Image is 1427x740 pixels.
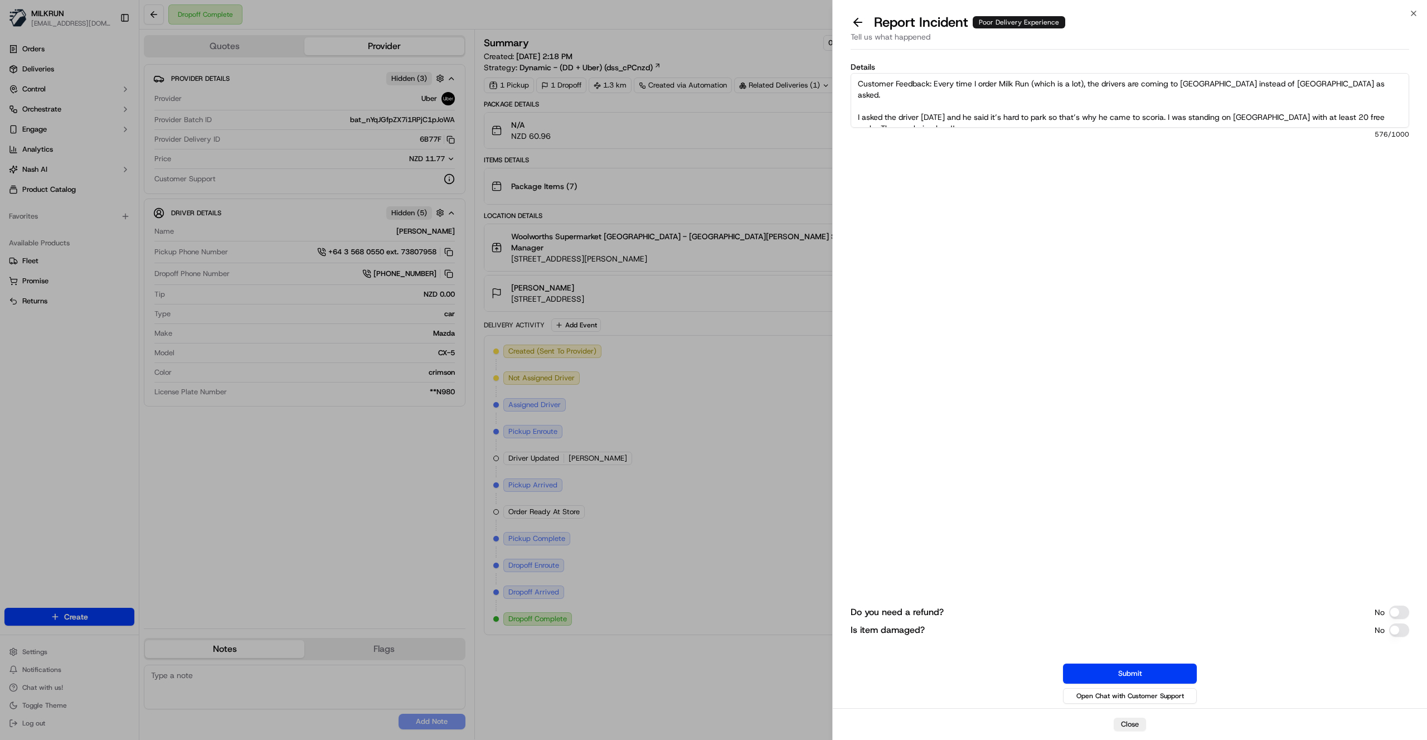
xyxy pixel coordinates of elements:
textarea: Customer Feedback: Every time I order Milk Run (which is a lot), the drivers are coming to [GEOGR... [851,73,1409,128]
button: Close [1114,718,1146,731]
p: No [1375,607,1385,618]
p: Report Incident [874,13,1065,31]
label: Is item damaged? [851,623,925,637]
button: Submit [1063,664,1197,684]
div: Tell us what happened [851,31,1409,50]
span: 576 /1000 [851,130,1409,139]
div: Poor Delivery Experience [973,16,1065,28]
p: No [1375,625,1385,636]
label: Do you need a refund? [851,606,944,619]
label: Details [851,63,1409,71]
button: Open Chat with Customer Support [1063,688,1197,704]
